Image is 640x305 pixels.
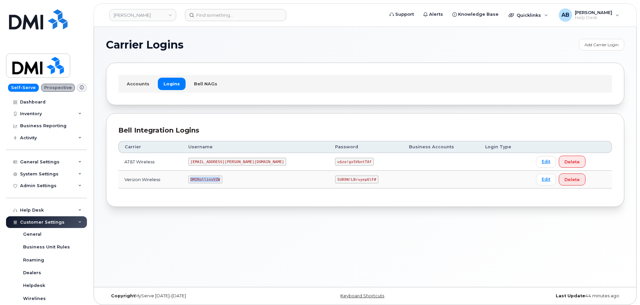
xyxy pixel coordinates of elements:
[556,293,585,298] strong: Last Update
[403,141,479,153] th: Business Accounts
[559,173,585,185] button: Delete
[335,158,374,166] code: u$za!gx5VbntTAf
[329,141,403,153] th: Password
[564,159,580,165] span: Delete
[106,293,279,299] div: MyServe [DATE]–[DATE]
[579,39,624,51] a: Add Carrier Login
[536,156,556,168] a: Edit
[479,141,530,153] th: Login Type
[118,171,182,188] td: Verizon Wireless
[118,153,182,171] td: AT&T Wireless
[118,126,612,135] div: Bell Integration Logins
[188,175,222,183] code: DMIRollinsVZW
[559,156,585,168] button: Delete
[536,174,556,185] a: Edit
[564,176,580,183] span: Delete
[188,158,287,166] code: [EMAIL_ADDRESS][PERSON_NAME][DOMAIN_NAME]
[158,78,186,90] a: Logins
[182,141,329,153] th: Username
[335,175,379,183] code: 5UR9N!LBruyep6lF#
[106,40,184,50] span: Carrier Logins
[118,141,182,153] th: Carrier
[111,293,135,298] strong: Copyright
[121,78,155,90] a: Accounts
[451,293,624,299] div: 44 minutes ago
[340,293,384,298] a: Keyboard Shortcuts
[188,78,223,90] a: Bell NAGs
